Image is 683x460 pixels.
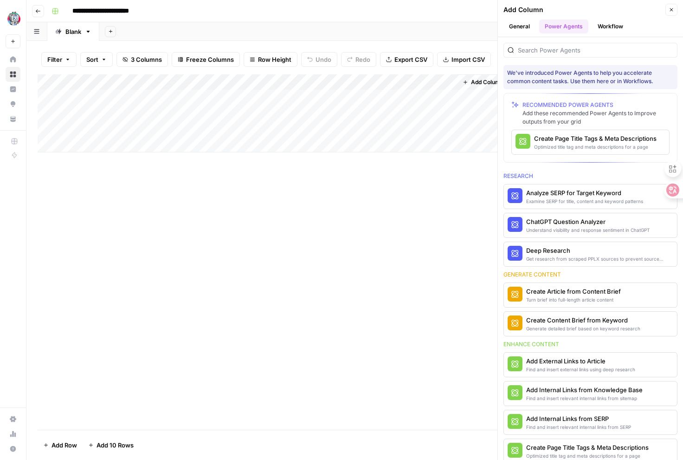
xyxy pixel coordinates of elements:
[52,440,77,450] span: Add Row
[451,55,485,64] span: Import CSV
[504,283,677,307] button: Create Article from Content BriefTurn brief into full-length article content
[86,55,98,64] span: Sort
[394,55,427,64] span: Export CSV
[504,312,677,336] button: Create Content Brief from KeywordGenerate detailed brief based on keyword research
[518,46,673,55] input: Search Power Agents
[83,438,139,453] button: Add 10 Rows
[131,55,162,64] span: 3 Columns
[526,188,643,197] div: Analyze SERP for Target Keyword
[526,226,650,234] div: Understand visibility and response sentiment in ChatGPT
[503,270,677,279] div: Generate content
[526,443,649,452] div: Create Page Title Tags & Meta Descriptions
[80,52,113,67] button: Sort
[504,184,677,209] button: Analyze SERP for Target KeywordExamine SERP for title, content and keyword patterns
[539,20,588,33] button: Power Agents
[244,52,297,67] button: Row Height
[97,440,134,450] span: Add 10 Rows
[503,340,677,348] div: Enhance content
[6,97,20,112] a: Opportunities
[526,452,649,460] div: Optimized title tag and meta descriptions for a page
[526,255,673,263] div: Get research from scraped PPLX sources to prevent source [MEDICAL_DATA]
[526,414,631,423] div: Add Internal Links from SERP
[534,143,657,151] div: Optimized title tag and meta descriptions for a page
[522,101,670,109] div: Recommended Power Agents
[526,197,643,205] div: Examine SERP for title, content and keyword patterns
[459,76,507,88] button: Add Column
[6,52,20,67] a: Home
[6,427,20,441] a: Usage
[503,172,677,180] div: Research
[47,55,62,64] span: Filter
[301,52,337,67] button: Undo
[65,27,81,36] div: Blank
[526,366,635,373] div: Find and insert external links using deep research
[504,410,677,434] button: Add Internal Links from SERPFind and insert relevant internal links from SERP
[6,412,20,427] a: Settings
[504,242,677,266] button: Deep ResearchGet research from scraped PPLX sources to prevent source [MEDICAL_DATA]
[316,55,331,64] span: Undo
[47,22,99,41] a: Blank
[534,134,657,143] div: Create Page Title Tags & Meta Descriptions
[526,315,640,325] div: Create Content Brief from Keyword
[355,55,370,64] span: Redo
[6,7,20,31] button: Workspace: DomoAI
[504,353,677,377] button: Add External Links to ArticleFind and insert external links using deep research
[526,423,631,431] div: Find and insert relevant internal links from SERP
[172,52,240,67] button: Freeze Columns
[437,52,491,67] button: Import CSV
[6,11,22,27] img: DomoAI Logo
[116,52,168,67] button: 3 Columns
[526,217,650,226] div: ChatGPT Question Analyzer
[504,381,677,406] button: Add Internal Links from Knowledge BaseFind and insert relevant internal links from sitemap
[258,55,291,64] span: Row Height
[186,55,234,64] span: Freeze Columns
[592,20,629,33] button: Workflow
[471,78,503,86] span: Add Column
[38,438,83,453] button: Add Row
[526,246,673,255] div: Deep Research
[6,441,20,456] button: Help + Support
[526,356,635,366] div: Add External Links to Article
[522,109,670,126] div: Add these recommended Power Agents to Improve outputs from your grid
[6,112,20,126] a: Your Data
[380,52,433,67] button: Export CSV
[526,287,621,296] div: Create Article from Content Brief
[341,52,376,67] button: Redo
[41,52,77,67] button: Filter
[504,213,677,237] button: ChatGPT Question AnalyzerUnderstand visibility and response sentiment in ChatGPT
[526,385,643,394] div: Add Internal Links from Knowledge Base
[526,296,621,303] div: Turn brief into full-length article content
[503,20,535,33] button: General
[6,67,20,82] a: Browse
[6,82,20,97] a: Insights
[507,69,674,85] div: We've introduced Power Agents to help you accelerate common content tasks. Use them here or in Wo...
[526,325,640,332] div: Generate detailed brief based on keyword research
[512,130,669,154] button: Create Page Title Tags & Meta DescriptionsOptimized title tag and meta descriptions for a page
[526,394,643,402] div: Find and insert relevant internal links from sitemap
